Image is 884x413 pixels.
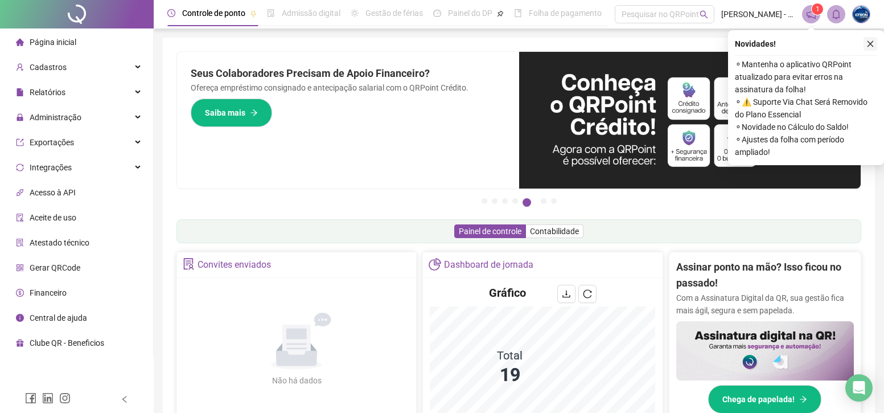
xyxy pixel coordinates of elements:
[530,227,579,236] span: Contabilidade
[541,198,546,204] button: 6
[489,285,526,301] h4: Gráfico
[16,63,24,71] span: user-add
[16,264,24,272] span: qrcode
[676,259,854,292] h2: Assinar ponto na mão? Isso ficou no passado!
[121,395,129,403] span: left
[519,52,861,189] img: banner%2F11e687cd-1386-4cbd-b13b-7bd81425532d.png
[812,3,823,15] sup: 1
[16,189,24,197] span: api
[30,188,76,197] span: Acesso à API
[30,163,72,172] span: Integrações
[16,239,24,247] span: solution
[676,292,854,317] p: Com a Assinatura Digital da QR, sua gestão fica mais ágil, segura e sem papelada.
[250,109,258,117] span: arrow-right
[735,133,877,158] span: ⚬ Ajustes da folha com período ampliado!
[191,99,272,127] button: Saiba mais
[482,198,487,204] button: 1
[529,9,602,18] span: Folha de pagamento
[282,9,340,18] span: Admissão digital
[433,9,441,17] span: dashboard
[722,393,795,406] span: Chega de papelada!
[16,88,24,96] span: file
[30,88,65,97] span: Relatórios
[365,9,423,18] span: Gestão de férias
[16,138,24,146] span: export
[444,255,533,275] div: Dashboard de jornada
[183,258,195,270] span: solution
[30,313,87,322] span: Central de ajuda
[514,9,522,17] span: book
[459,227,521,236] span: Painel de controle
[198,255,271,275] div: Convites enviados
[30,338,104,347] span: Clube QR - Beneficios
[583,289,592,298] span: reload
[16,163,24,171] span: sync
[30,138,74,147] span: Exportações
[30,213,76,222] span: Aceite de uso
[16,38,24,46] span: home
[30,263,80,272] span: Gerar QRCode
[735,96,877,121] span: ⚬ ⚠️ Suporte Via Chat Será Removido do Plano Essencial
[700,10,708,19] span: search
[30,38,76,47] span: Página inicial
[429,258,441,270] span: pie-chart
[16,339,24,347] span: gift
[30,113,81,122] span: Administração
[16,289,24,297] span: dollar
[191,81,505,94] p: Ofereça empréstimo consignado e antecipação salarial com o QRPoint Crédito.
[721,8,795,21] span: [PERSON_NAME] - Gtron Telecom
[59,392,71,404] span: instagram
[799,395,807,403] span: arrow-right
[16,113,24,121] span: lock
[351,9,359,17] span: sun
[448,9,492,18] span: Painel do DP
[167,9,175,17] span: clock-circle
[853,6,870,23] img: 35197
[735,121,877,133] span: ⚬ Novidade no Cálculo do Saldo!
[735,38,776,50] span: Novidades !
[735,58,877,96] span: ⚬ Mantenha o aplicativo QRPoint atualizado para evitar erros na assinatura da folha!
[25,392,36,404] span: facebook
[16,314,24,322] span: info-circle
[845,374,873,402] div: Open Intercom Messenger
[831,9,841,19] span: bell
[497,10,504,17] span: pushpin
[244,374,349,387] div: Não há dados
[806,9,816,19] span: notification
[562,289,571,298] span: download
[866,40,874,48] span: close
[523,198,531,207] button: 5
[30,238,89,247] span: Atestado técnico
[182,9,245,18] span: Controle de ponto
[191,66,505,81] h2: Seus Colaboradores Precisam de Apoio Financeiro?
[30,63,67,72] span: Cadastros
[16,214,24,222] span: audit
[816,5,820,13] span: 1
[267,9,275,17] span: file-done
[512,198,518,204] button: 4
[502,198,508,204] button: 3
[42,392,54,404] span: linkedin
[30,288,67,297] span: Financeiro
[205,107,245,119] span: Saiba mais
[492,198,497,204] button: 2
[551,198,557,204] button: 7
[250,10,257,17] span: pushpin
[676,321,854,381] img: banner%2F02c71560-61a6-44d4-94b9-c8ab97240462.png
